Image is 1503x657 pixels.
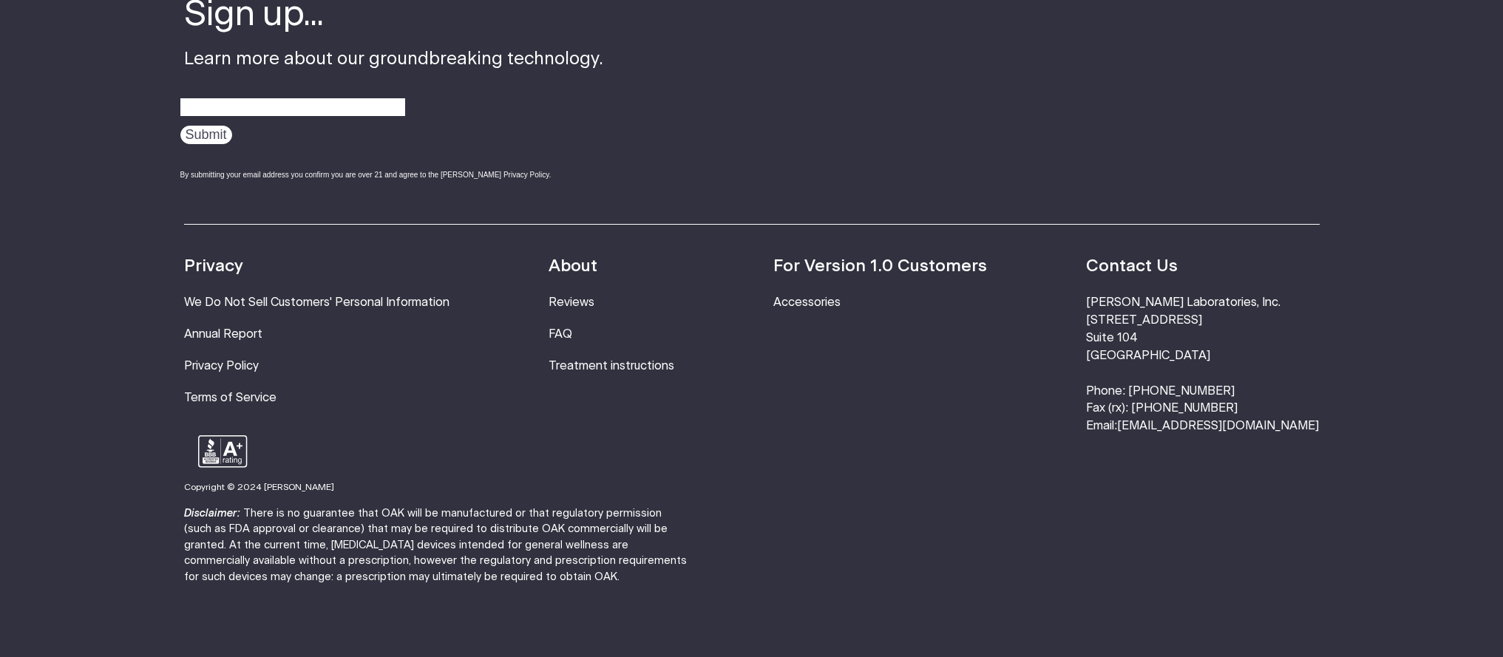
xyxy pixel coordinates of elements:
a: Accessories [773,296,841,308]
input: Submit [180,126,232,144]
strong: Contact Us [1086,258,1178,275]
a: Treatment instructions [549,360,674,372]
a: Annual Report [184,328,262,340]
strong: About [549,258,597,275]
a: We Do Not Sell Customers' Personal Information [184,296,449,308]
a: Privacy Policy [184,360,259,372]
a: Terms of Service [184,392,276,404]
a: Reviews [549,296,594,308]
a: FAQ [549,328,572,340]
strong: For Version 1.0 Customers [773,258,987,275]
small: Copyright © 2024 [PERSON_NAME] [184,483,334,491]
li: [PERSON_NAME] Laboratories, Inc. [STREET_ADDRESS] Suite 104 [GEOGRAPHIC_DATA] Phone: [PHONE_NUMBE... [1086,294,1319,435]
p: There is no guarantee that OAK will be manufactured or that regulatory permission (such as FDA ap... [184,505,687,585]
strong: Privacy [184,258,243,275]
strong: Disclaimer: [184,508,240,519]
div: By submitting your email address you confirm you are over 21 and agree to the [PERSON_NAME] Priva... [180,169,603,180]
a: [EMAIL_ADDRESS][DOMAIN_NAME] [1117,420,1319,432]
